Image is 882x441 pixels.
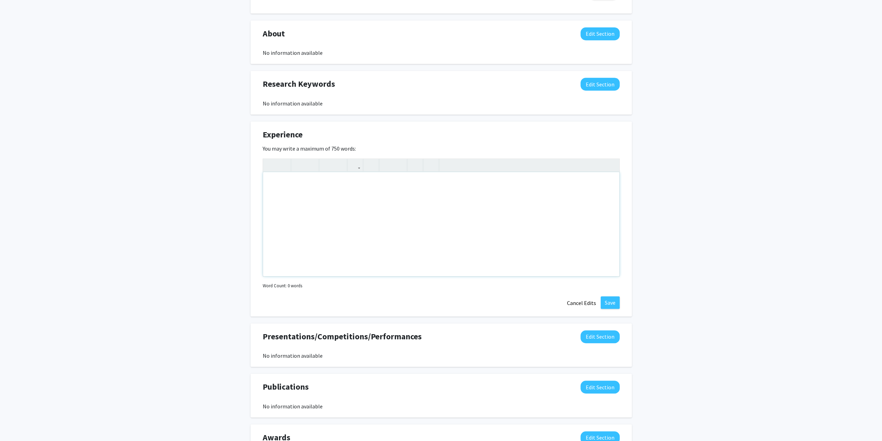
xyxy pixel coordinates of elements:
[333,159,345,171] button: Subscript
[5,410,29,436] iframe: Chat
[263,27,285,40] span: About
[263,282,302,289] small: Word Count: 0 words
[562,296,601,309] button: Cancel Edits
[580,330,620,343] button: Edit Presentations/Competitions/Performances
[409,159,421,171] button: Remove format
[263,172,619,276] div: Note to users with screen readers: Please deactivate our accessibility plugin for this page as it...
[321,159,333,171] button: Superscript
[263,99,620,108] div: No information available
[263,351,620,360] div: No information available
[580,78,620,91] button: Edit Research Keywords
[580,27,620,40] button: Edit About
[263,144,356,153] label: You may write a maximum of 750 words:
[393,159,405,171] button: Ordered list
[580,381,620,393] button: Edit Publications
[265,159,277,171] button: Undo (Ctrl + Z)
[605,159,618,171] button: Fullscreen
[263,381,309,393] span: Publications
[425,159,437,171] button: Insert horizontal rule
[349,159,361,171] button: Link
[365,159,377,171] button: Insert Image
[293,159,305,171] button: Strong (Ctrl + B)
[305,159,317,171] button: Emphasis (Ctrl + I)
[263,78,335,90] span: Research Keywords
[381,159,393,171] button: Unordered list
[263,49,620,57] div: No information available
[277,159,289,171] button: Redo (Ctrl + Y)
[263,330,422,343] span: Presentations/Competitions/Performances
[601,296,620,309] button: Save
[263,402,620,410] div: No information available
[263,128,303,141] span: Experience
